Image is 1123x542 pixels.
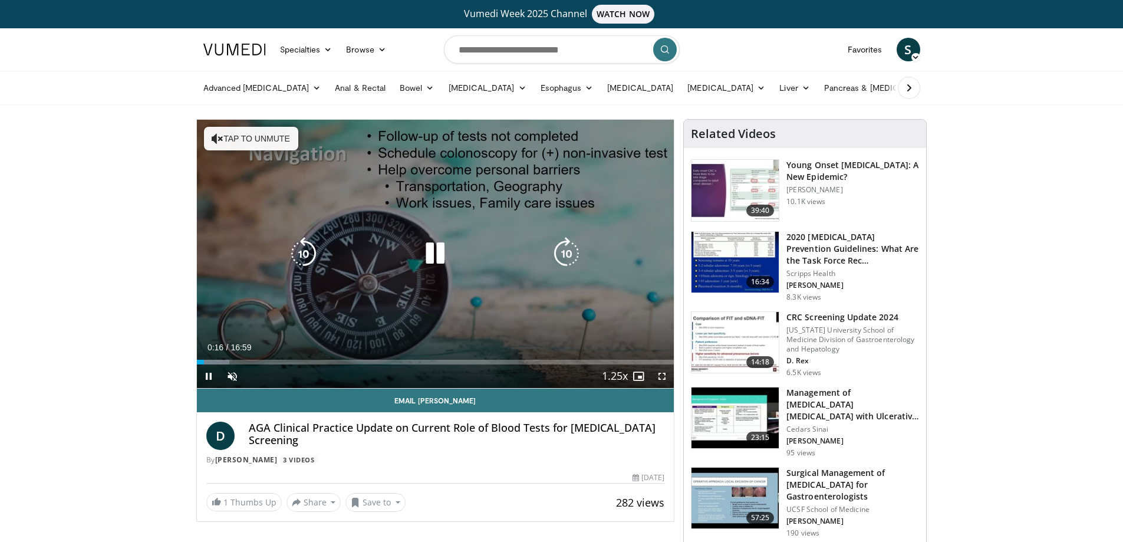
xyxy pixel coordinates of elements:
[786,293,821,302] p: 8.3K views
[786,231,919,267] h3: 2020 [MEDICAL_DATA] Prevention Guidelines: What Are the Task Force Rec…
[442,76,533,100] a: [MEDICAL_DATA]
[627,364,650,388] button: Enable picture-in-picture mode
[226,343,229,352] span: /
[208,343,223,352] span: 0:16
[691,160,779,221] img: b23cd043-23fa-4b3f-b698-90acdd47bf2e.150x105_q85_crop-smart_upscale.jpg
[286,493,341,512] button: Share
[230,343,251,352] span: 16:59
[817,76,955,100] a: Pancreas & [MEDICAL_DATA]
[691,232,779,293] img: 1ac37fbe-7b52-4c81-8c6c-a0dd688d0102.150x105_q85_crop-smart_upscale.jpg
[273,38,340,61] a: Specialties
[600,76,680,100] a: [MEDICAL_DATA]
[197,389,674,412] a: Email [PERSON_NAME]
[786,505,919,514] p: UCSF School of Medicine
[691,231,919,302] a: 16:34 2020 [MEDICAL_DATA] Prevention Guidelines: What Are the Task Force Rec… Scripps Health [PER...
[196,76,328,100] a: Advanced [MEDICAL_DATA]
[786,356,919,366] p: D. Rex
[220,364,244,388] button: Unmute
[203,44,266,55] img: VuMedi Logo
[339,38,393,61] a: Browse
[772,76,816,100] a: Liver
[786,281,919,290] p: [PERSON_NAME]
[691,468,779,529] img: 00707986-8314-4f7d-9127-27a2ffc4f1fa.150x105_q85_crop-smart_upscale.jpg
[328,76,393,100] a: Anal & Rectal
[786,387,919,422] h3: Management of [MEDICAL_DATA] [MEDICAL_DATA] with Ulcerative [MEDICAL_DATA]
[691,127,776,141] h4: Related Videos
[592,5,654,24] span: WATCH NOW
[650,364,674,388] button: Fullscreen
[897,38,920,61] a: S
[786,528,819,538] p: 190 views
[215,455,278,465] a: [PERSON_NAME]
[680,76,772,100] a: [MEDICAL_DATA]
[786,425,919,434] p: Cedars Sinai
[206,455,665,465] div: By
[197,360,674,364] div: Progress Bar
[691,312,779,373] img: 91500494-a7c6-4302-a3df-6280f031e251.150x105_q85_crop-smart_upscale.jpg
[691,387,779,449] img: 5fe88c0f-9f33-4433-ade1-79b064a0283b.150x105_q85_crop-smart_upscale.jpg
[786,197,825,206] p: 10.1K views
[533,76,601,100] a: Esophagus
[633,472,664,483] div: [DATE]
[205,5,918,24] a: Vumedi Week 2025 ChannelWATCH NOW
[197,120,674,389] video-js: Video Player
[691,387,919,458] a: 23:15 Management of [MEDICAL_DATA] [MEDICAL_DATA] with Ulcerative [MEDICAL_DATA] Cedars Sinai [PE...
[197,364,220,388] button: Pause
[223,497,228,508] span: 1
[746,512,775,524] span: 57:25
[746,276,775,288] span: 16:34
[616,495,664,510] span: 282 views
[746,432,775,444] span: 23:15
[746,356,775,368] span: 14:18
[786,448,815,458] p: 95 views
[786,159,919,183] h3: Young Onset [MEDICAL_DATA]: A New Epidemic?
[345,493,406,512] button: Save to
[786,467,919,502] h3: Surgical Management of [MEDICAL_DATA] for Gastroenterologists
[393,76,441,100] a: Bowel
[786,185,919,195] p: [PERSON_NAME]
[786,269,919,278] p: Scripps Health
[786,517,919,526] p: [PERSON_NAME]
[786,311,919,323] h3: CRC Screening Update 2024
[206,422,235,450] a: D
[786,368,821,377] p: 6.5K views
[444,35,680,64] input: Search topics, interventions
[603,364,627,388] button: Playback Rate
[786,326,919,354] p: [US_STATE] University School of Medicine Division of Gastroenterology and Hepatology
[249,422,665,447] h4: AGA Clinical Practice Update on Current Role of Blood Tests for [MEDICAL_DATA] Screening
[206,493,282,511] a: 1 Thumbs Up
[691,467,919,538] a: 57:25 Surgical Management of [MEDICAL_DATA] for Gastroenterologists UCSF School of Medicine [PERS...
[786,436,919,446] p: [PERSON_NAME]
[691,311,919,377] a: 14:18 CRC Screening Update 2024 [US_STATE] University School of Medicine Division of Gastroentero...
[746,205,775,216] span: 39:40
[204,127,298,150] button: Tap to unmute
[279,455,318,465] a: 3 Videos
[841,38,890,61] a: Favorites
[691,159,919,222] a: 39:40 Young Onset [MEDICAL_DATA]: A New Epidemic? [PERSON_NAME] 10.1K views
